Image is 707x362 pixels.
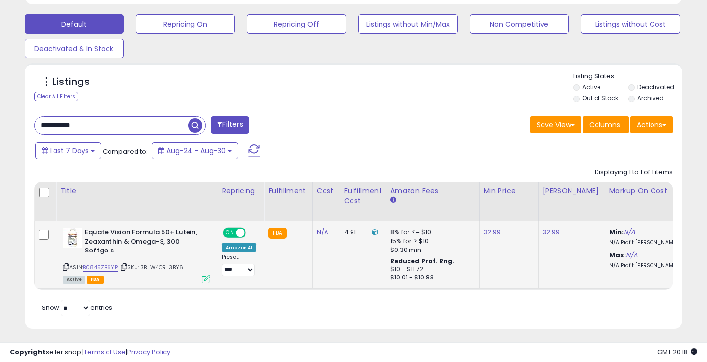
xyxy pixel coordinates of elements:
[103,147,148,156] span: Compared to:
[25,14,124,34] button: Default
[390,196,396,205] small: Amazon Fees.
[624,227,635,237] a: N/A
[390,228,472,237] div: 8% for <= $10
[605,182,698,221] th: The percentage added to the cost of goods (COGS) that forms the calculator for Min & Max prices.
[657,347,697,357] span: 2025-09-7 20:18 GMT
[390,246,472,254] div: $0.30 min
[50,146,89,156] span: Last 7 Days
[10,347,46,357] strong: Copyright
[60,186,214,196] div: Title
[84,347,126,357] a: Terms of Use
[222,254,256,276] div: Preset:
[390,257,455,265] b: Reduced Prof. Rng.
[211,116,249,134] button: Filters
[317,227,328,237] a: N/A
[34,92,78,101] div: Clear All Filters
[626,251,638,260] a: N/A
[484,186,534,196] div: Min Price
[245,229,260,237] span: OFF
[390,274,472,282] div: $10.01 - $10.83
[166,146,226,156] span: Aug-24 - Aug-30
[470,14,569,34] button: Non Competitive
[222,186,260,196] div: Repricing
[595,168,673,177] div: Displaying 1 to 1 of 1 items
[637,94,664,102] label: Archived
[344,228,379,237] div: 4.91
[609,227,624,237] b: Min:
[136,14,235,34] button: Repricing On
[127,347,170,357] a: Privacy Policy
[573,72,683,81] p: Listing States:
[317,186,336,196] div: Cost
[222,243,256,252] div: Amazon AI
[52,75,90,89] h5: Listings
[581,14,680,34] button: Listings without Cost
[609,251,626,260] b: Max:
[630,116,673,133] button: Actions
[582,83,600,91] label: Active
[637,83,674,91] label: Deactivated
[390,186,475,196] div: Amazon Fees
[87,276,104,284] span: FBA
[582,94,618,102] label: Out of Stock
[268,186,308,196] div: Fulfillment
[35,142,101,159] button: Last 7 Days
[10,348,170,357] div: seller snap | |
[530,116,581,133] button: Save View
[247,14,346,34] button: Repricing Off
[224,229,236,237] span: ON
[390,265,472,274] div: $10 - $11.72
[152,142,238,159] button: Aug-24 - Aug-30
[390,237,472,246] div: 15% for > $10
[268,228,286,239] small: FBA
[63,228,82,248] img: 41iOPcZfJtS._SL40_.jpg
[25,39,124,58] button: Deactivated & In Stock
[609,239,691,246] p: N/A Profit [PERSON_NAME]
[85,228,204,258] b: Equate Vision Formula 50+ Lutein, Zeaxanthin & Omega-3, 300 Softgels
[609,262,691,269] p: N/A Profit [PERSON_NAME]
[583,116,629,133] button: Columns
[358,14,458,34] button: Listings without Min/Max
[543,186,601,196] div: [PERSON_NAME]
[119,263,183,271] span: | SKU: 3B-W4CR-3BY6
[83,263,118,272] a: B0845ZB6YP
[42,303,112,312] span: Show: entries
[484,227,501,237] a: 32.99
[609,186,694,196] div: Markup on Cost
[589,120,620,130] span: Columns
[344,186,382,206] div: Fulfillment Cost
[63,276,85,284] span: All listings currently available for purchase on Amazon
[543,227,560,237] a: 32.99
[63,228,210,282] div: ASIN:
